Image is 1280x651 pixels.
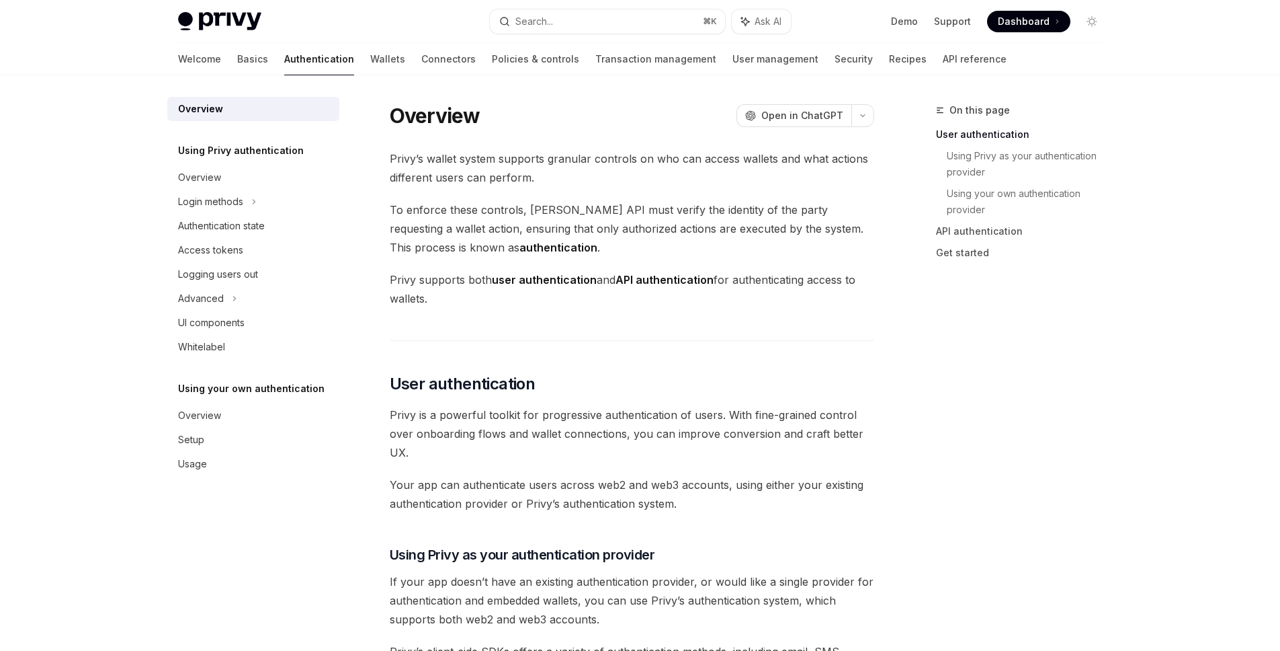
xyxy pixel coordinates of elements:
div: Setup [178,432,204,448]
h5: Using Privy authentication [178,143,304,159]
a: Get started [936,242,1113,264]
a: Welcome [178,43,221,75]
a: Setup [167,428,339,452]
div: Overview [178,408,221,424]
span: Privy is a powerful toolkit for progressive authentication of users. With fine-grained control ov... [390,406,874,462]
span: User authentication [390,373,536,395]
div: Overview [178,101,223,117]
a: Usage [167,452,339,476]
img: light logo [178,12,261,31]
a: Authentication [284,43,354,75]
a: Using Privy as your authentication provider [947,145,1113,183]
a: Dashboard [987,11,1070,32]
div: Usage [178,456,207,472]
div: UI components [178,315,245,331]
span: Dashboard [998,15,1050,28]
span: ⌘ K [703,16,717,27]
div: Whitelabel [178,339,225,355]
strong: API authentication [615,273,714,286]
span: Privy’s wallet system supports granular controls on who can access wallets and what actions diffe... [390,149,874,187]
a: Overview [167,97,339,121]
button: Search...⌘K [490,9,725,34]
span: Your app can authenticate users across web2 and web3 accounts, using either your existing authent... [390,475,874,513]
a: Wallets [370,43,405,75]
h5: Using your own authentication [178,381,325,397]
div: Access tokens [178,242,243,258]
strong: user authentication [492,273,597,286]
a: Overview [167,165,339,190]
h1: Overview [390,104,480,128]
a: Recipes [889,43,927,75]
div: Authentication state [178,218,265,234]
strong: authentication [519,241,597,254]
span: Open in ChatGPT [761,109,843,122]
a: Whitelabel [167,335,339,359]
a: Support [934,15,971,28]
a: User authentication [936,124,1113,145]
span: If your app doesn’t have an existing authentication provider, or would like a single provider for... [390,572,874,629]
a: Policies & controls [492,43,579,75]
button: Ask AI [732,9,791,34]
span: Ask AI [755,15,781,28]
a: Basics [237,43,268,75]
a: Security [835,43,873,75]
a: Connectors [421,43,476,75]
a: Demo [891,15,918,28]
span: On this page [949,102,1010,118]
span: Privy supports both and for authenticating access to wallets. [390,270,874,308]
span: Using Privy as your authentication provider [390,545,655,564]
div: Login methods [178,194,243,210]
a: Authentication state [167,214,339,238]
a: API authentication [936,221,1113,242]
a: Logging users out [167,262,339,286]
button: Open in ChatGPT [736,104,851,127]
a: User management [732,43,818,75]
div: Search... [515,13,553,30]
a: UI components [167,311,339,335]
button: Toggle dark mode [1081,11,1103,32]
div: Logging users out [178,266,258,282]
a: Overview [167,404,339,428]
a: Transaction management [595,43,716,75]
a: Using your own authentication provider [947,183,1113,221]
div: Overview [178,169,221,186]
a: API reference [943,43,1007,75]
span: To enforce these controls, [PERSON_NAME] API must verify the identity of the party requesting a w... [390,200,874,257]
a: Access tokens [167,238,339,262]
div: Advanced [178,291,224,307]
